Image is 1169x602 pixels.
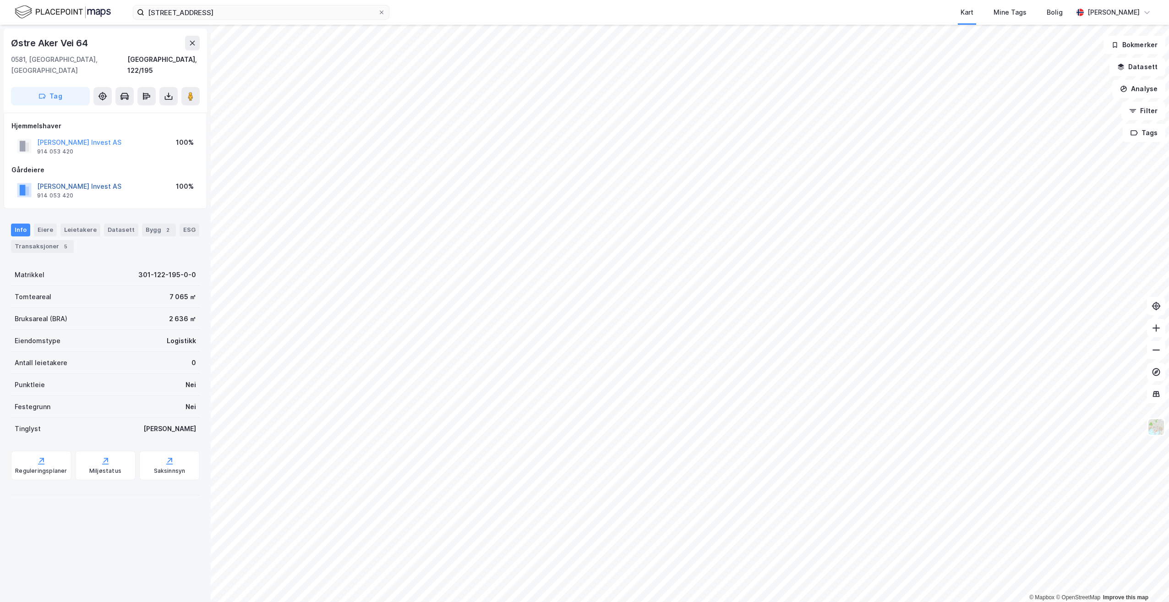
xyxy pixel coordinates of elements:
[37,192,73,199] div: 914 053 420
[176,181,194,192] div: 100%
[15,313,67,324] div: Bruksareal (BRA)
[191,357,196,368] div: 0
[11,164,199,175] div: Gårdeiere
[104,224,138,236] div: Datasett
[15,291,51,302] div: Tomteareal
[167,335,196,346] div: Logistikk
[1123,558,1169,602] iframe: Chat Widget
[15,269,44,280] div: Matrikkel
[1029,594,1054,601] a: Mapbox
[34,224,57,236] div: Eiere
[37,148,73,155] div: 914 053 420
[11,120,199,131] div: Hjemmelshaver
[180,224,199,236] div: ESG
[138,269,196,280] div: 301-122-195-0-0
[11,36,90,50] div: Østre Aker Vei 64
[15,467,67,475] div: Reguleringsplaner
[163,225,172,235] div: 2
[143,423,196,434] div: [PERSON_NAME]
[15,4,111,20] img: logo.f888ab2527a4732fd821a326f86c7f29.svg
[1087,7,1140,18] div: [PERSON_NAME]
[142,224,176,236] div: Bygg
[1103,36,1165,54] button: Bokmerker
[15,357,67,368] div: Antall leietakere
[154,467,186,475] div: Saksinnsyn
[1047,7,1063,18] div: Bolig
[15,423,41,434] div: Tinglyst
[11,240,74,253] div: Transaksjoner
[11,87,90,105] button: Tag
[89,467,121,475] div: Miljøstatus
[15,401,50,412] div: Festegrunn
[169,313,196,324] div: 2 636 ㎡
[1103,594,1148,601] a: Improve this map
[1147,418,1165,436] img: Z
[169,291,196,302] div: 7 065 ㎡
[144,5,378,19] input: Søk på adresse, matrikkel, gårdeiere, leietakere eller personer
[176,137,194,148] div: 100%
[961,7,973,18] div: Kart
[60,224,100,236] div: Leietakere
[61,242,70,251] div: 5
[15,335,60,346] div: Eiendomstype
[186,401,196,412] div: Nei
[1112,80,1165,98] button: Analyse
[1121,102,1165,120] button: Filter
[994,7,1027,18] div: Mine Tags
[127,54,200,76] div: [GEOGRAPHIC_DATA], 122/195
[1109,58,1165,76] button: Datasett
[186,379,196,390] div: Nei
[1056,594,1100,601] a: OpenStreetMap
[1123,124,1165,142] button: Tags
[11,54,127,76] div: 0581, [GEOGRAPHIC_DATA], [GEOGRAPHIC_DATA]
[11,224,30,236] div: Info
[1123,558,1169,602] div: Kontrollprogram for chat
[15,379,45,390] div: Punktleie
